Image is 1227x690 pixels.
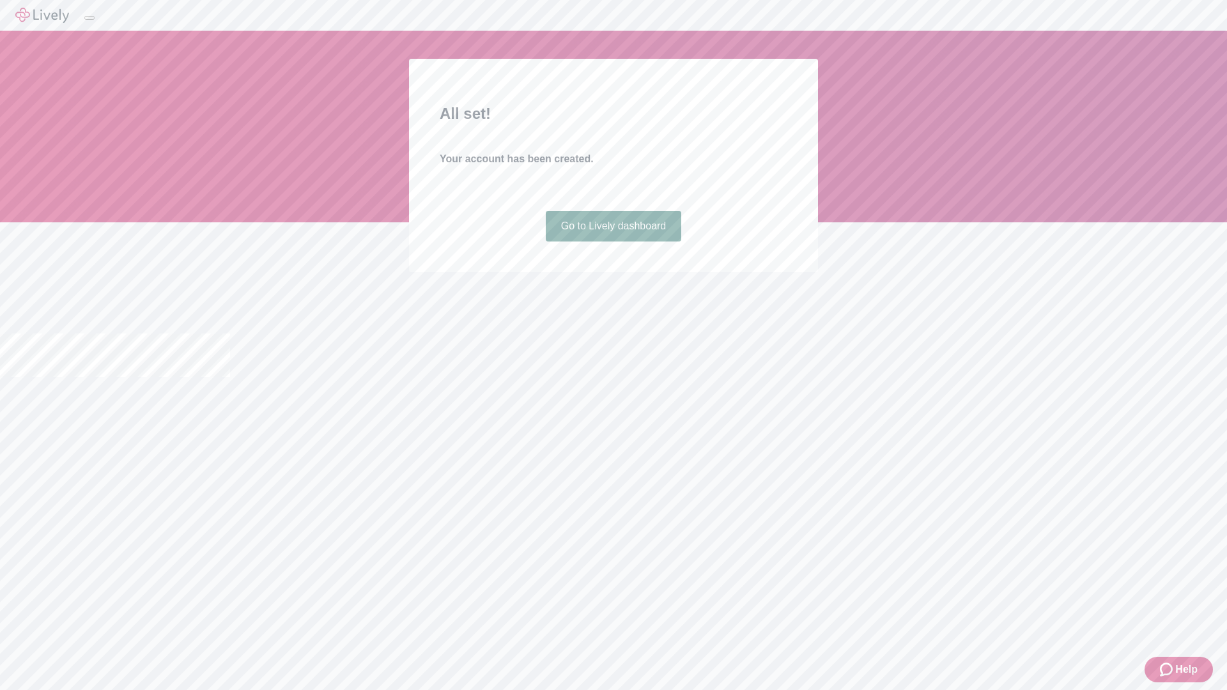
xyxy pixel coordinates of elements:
[1160,662,1175,677] svg: Zendesk support icon
[440,151,787,167] h4: Your account has been created.
[1175,662,1198,677] span: Help
[546,211,682,241] a: Go to Lively dashboard
[84,16,95,20] button: Log out
[15,8,69,23] img: Lively
[1145,657,1213,682] button: Zendesk support iconHelp
[440,102,787,125] h2: All set!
